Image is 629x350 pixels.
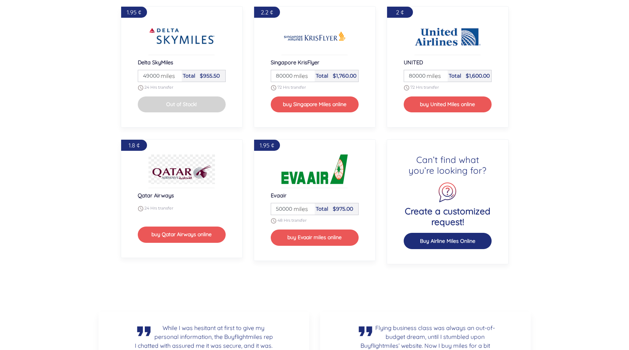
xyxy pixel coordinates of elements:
[414,21,481,51] img: Buy UNITED Airline miles online
[404,233,492,249] button: Buy Airline Miles Online
[138,85,143,91] img: schedule.png
[129,142,140,149] span: 1.8 ¢
[277,85,306,90] span: 72 Hrs transfer
[148,154,215,184] img: Buy Qatar Airways Airline miles online
[271,59,319,66] span: Singapore KrisFlyer
[261,9,273,16] span: 2.2 ¢
[271,192,287,199] span: Evaair
[138,227,226,242] button: buy Qatar Airways online
[200,72,220,79] span: $955.50
[449,72,461,79] span: Total
[157,71,175,80] span: miles
[333,72,356,79] span: $1,760.00
[437,182,458,203] img: question icon
[281,21,348,51] img: Buy Singapore KrisFlyer Airline miles online
[183,72,195,79] span: Total
[423,71,441,80] span: miles
[138,230,226,238] a: buy Qatar Airways online
[404,96,492,112] button: buy United Miles online
[144,206,173,211] span: 24 Hrs transfer
[410,85,439,90] span: 72 Hrs transfer
[404,85,409,91] img: schedule.png
[404,59,423,66] span: UNITED
[127,9,141,16] span: 1.95 ¢
[316,205,328,212] span: Total
[396,9,404,16] span: 2 ¢
[148,21,215,51] img: Buy Delta SkyMiles Airline miles online
[281,154,348,184] img: Buy Evaair Airline miles online
[316,72,328,79] span: Total
[277,218,307,223] span: 48 Hrs transfer
[404,154,492,176] h4: Can’t find what you’re looking for?
[404,206,492,227] h4: Create a customized request!
[271,218,276,224] img: schedule.png
[138,206,143,211] img: schedule.png
[138,96,226,112] button: Out of Stock!
[138,59,173,66] span: Delta SkyMiles
[271,85,276,91] img: schedule.png
[138,192,174,199] span: Qatar Airways
[144,85,173,90] span: 24 Hrs transfer
[290,204,308,213] span: miles
[260,142,274,149] span: 1.95 ¢
[466,72,490,79] span: $1,600.00
[271,96,359,112] button: buy Singapore Miles online
[356,323,375,339] img: Quote
[290,71,308,80] span: miles
[134,323,154,339] img: Quote
[271,230,359,245] button: buy Evaair miles online
[333,205,353,212] span: $975.00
